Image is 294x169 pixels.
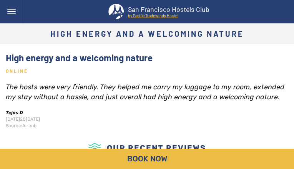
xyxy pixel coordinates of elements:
[128,5,209,13] tspan: San Francisco Hostels Club
[6,110,288,116] div: Tejas D
[20,116,26,122] span: 20
[6,116,20,122] span: [DATE]
[6,82,288,102] div: The hosts were very friendly. They helped me carry my luggage to my room, extended my stay withou...
[128,13,178,18] tspan: by Pacific Tradewinds Hostel
[26,116,40,122] span: [DATE]
[6,68,28,82] div: Online
[22,123,37,129] div: Airbnb
[6,52,288,64] h2: High energy and a welcoming nature
[6,123,22,129] div: Source:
